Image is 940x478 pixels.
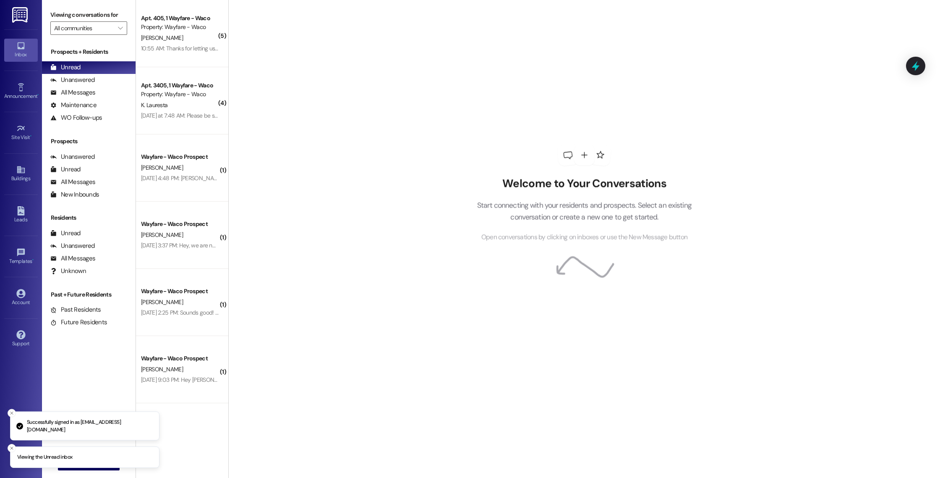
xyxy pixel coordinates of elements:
[50,305,101,314] div: Past Residents
[141,220,219,228] div: Wayfare - Waco Prospect
[4,245,38,268] a: Templates •
[464,177,704,191] h2: Welcome to Your Conversations
[50,229,81,238] div: Unread
[464,199,704,223] p: Start connecting with your residents and prospects. Select an existing conversation or create a n...
[4,39,38,61] a: Inbox
[50,8,127,21] label: Viewing conversations for
[30,133,31,139] span: •
[141,81,219,90] div: Apt. 3405, 1 Wayfare - Waco
[141,34,183,42] span: [PERSON_NAME]
[141,90,219,99] div: Property: Wayfare - Waco
[50,190,99,199] div: New Inbounds
[8,409,16,418] button: Close toast
[12,7,29,23] img: ResiDesk Logo
[50,318,107,327] div: Future Residents
[141,101,167,109] span: K. Lauresta
[141,365,183,373] span: [PERSON_NAME]
[141,287,219,296] div: Wayfare - Waco Prospect
[17,454,72,461] p: Viewing the Unread inbox
[50,88,95,97] div: All Messages
[4,204,38,226] a: Leads
[27,419,152,433] p: Successfully signed in as [EMAIL_ADDRESS][DOMAIN_NAME]
[37,92,39,98] span: •
[141,45,334,52] div: 10:55 AM: Thanks for letting us know, I will have maintenance take a look at that!
[141,164,183,171] span: [PERSON_NAME]
[54,21,114,35] input: All communities
[50,254,95,263] div: All Messages
[50,242,95,250] div: Unanswered
[141,242,872,249] div: [DATE] 3:37 PM: Hey, we are not able to withhold that due to fair housing laws we have to keep ev...
[50,113,102,122] div: WO Follow-ups
[141,112,318,119] div: [DATE] at 7:48 AM: Please be strict with us pet owners and be consistent.
[50,76,95,84] div: Unanswered
[50,63,81,72] div: Unread
[4,286,38,309] a: Account
[141,298,183,306] span: [PERSON_NAME]
[42,47,136,56] div: Prospects + Residents
[141,354,219,363] div: Wayfare - Waco Prospect
[481,232,687,242] span: Open conversations by clicking on inboxes or use the New Message button
[118,25,123,32] i: 
[50,267,86,276] div: Unknown
[141,231,183,239] span: [PERSON_NAME]
[141,376,632,383] div: [DATE] 9:03 PM: Hey [PERSON_NAME], rent can be paid with with credit card, debit card and E-Check...
[4,163,38,185] a: Buildings
[4,328,38,350] a: Support
[141,152,219,161] div: Wayfare - Waco Prospect
[141,174,439,182] div: [DATE] 4:48 PM: [PERSON_NAME] does freelance photography/weddings but her business' name is Captu...
[141,14,219,23] div: Apt. 405, 1 Wayfare - Waco
[8,444,16,452] button: Close toast
[50,101,97,110] div: Maintenance
[141,309,298,316] div: [DATE] 2:25 PM: Sounds good! Thank you, have a great weekend!
[42,213,136,222] div: Residents
[42,290,136,299] div: Past + Future Residents
[50,165,81,174] div: Unread
[141,23,219,32] div: Property: Wayfare - Waco
[32,257,34,263] span: •
[50,178,95,186] div: All Messages
[42,137,136,146] div: Prospects
[4,121,38,144] a: Site Visit •
[50,152,95,161] div: Unanswered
